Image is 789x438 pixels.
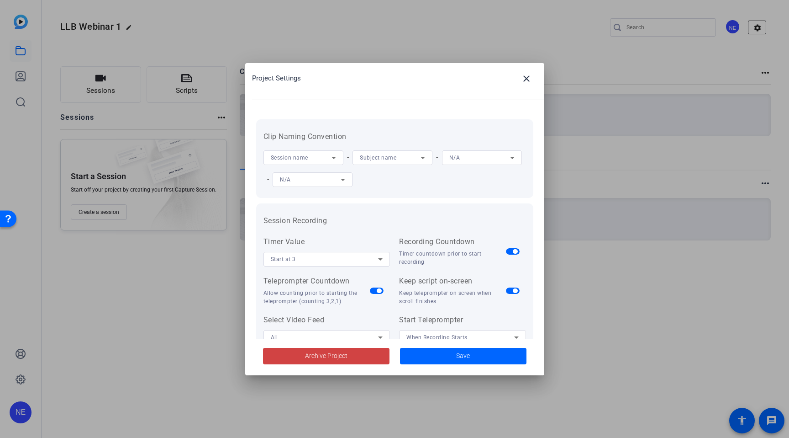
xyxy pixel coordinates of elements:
span: N/A [280,176,291,183]
div: Start Teleprompter [399,315,526,326]
span: - [432,153,442,161]
span: Session name [271,155,308,161]
span: Subject name [360,155,396,161]
div: Select Video Feed [263,315,390,326]
span: When Recording Starts [406,334,468,341]
mat-icon: close [521,73,532,84]
div: Allow counting prior to starting the teleprompter (counting 3,2,1) [263,289,370,305]
div: Teleprompter Countdown [263,276,370,287]
div: Timer Value [263,236,390,247]
div: Project Settings [252,68,544,90]
span: Save [456,351,470,361]
span: - [343,153,353,161]
button: Archive Project [263,348,389,364]
div: Timer countdown prior to start recording [399,250,506,266]
button: Save [400,348,526,364]
span: Archive Project [305,351,347,361]
span: - [263,175,273,183]
span: All [271,334,278,341]
h3: Clip Naming Convention [263,131,526,142]
div: Recording Countdown [399,236,506,247]
h3: Session Recording [263,215,526,226]
span: Start at 3 [271,256,296,262]
div: Keep teleprompter on screen when scroll finishes [399,289,506,305]
span: N/A [449,155,460,161]
div: Keep script on-screen [399,276,506,287]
